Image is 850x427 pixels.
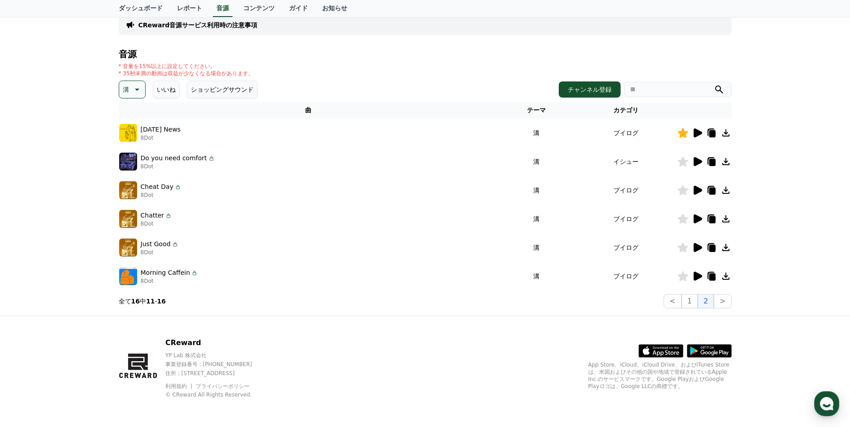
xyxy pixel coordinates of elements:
[153,81,180,98] button: いいね
[498,102,575,119] th: テーマ
[165,361,270,368] p: 事業登録番号 : [PHONE_NUMBER]
[119,124,137,142] img: music
[682,294,698,308] button: 1
[3,284,59,306] a: Home
[119,181,137,199] img: music
[498,119,575,147] td: 溝
[141,278,198,285] p: 8Dot
[575,119,677,147] td: ブイログ
[575,102,677,119] th: カテゴリ
[165,352,270,359] p: YP Lab 株式会社
[575,176,677,205] td: ブイログ
[119,63,254,70] p: * 音量を15%以上に設定してください。
[141,211,164,220] p: Chatter
[141,163,215,170] p: 8Dot
[119,239,137,256] img: music
[498,205,575,233] td: 溝
[141,239,171,249] p: Just Good
[498,262,575,290] td: 溝
[714,294,731,308] button: >
[119,81,146,98] button: 溝
[133,297,155,304] span: Settings
[165,391,270,398] p: © CReward All Rights Reserved.
[141,154,207,163] p: Do you need comfort
[575,205,677,233] td: ブイログ
[664,294,681,308] button: <
[116,284,172,306] a: Settings
[498,147,575,176] td: 溝
[141,182,173,192] p: Cheat Day
[119,297,166,306] p: 全て 中 -
[59,284,116,306] a: Messages
[165,370,270,377] p: 住所 : [STREET_ADDRESS]
[141,134,181,141] p: 8Dot
[575,262,677,290] td: ブイログ
[588,361,732,390] p: App Store、iCloud、iCloud Drive、およびiTunes Storeは、米国およびその他の国や地域で登録されているApple Inc.のサービスマークです。Google P...
[196,383,250,389] a: プライバシーポリシー
[575,147,677,176] td: イシュー
[131,298,140,305] strong: 16
[74,298,101,305] span: Messages
[141,268,190,278] p: Morning Caffein
[141,220,173,227] p: 8Dot
[498,176,575,205] td: 溝
[141,192,181,199] p: 8Dot
[119,153,137,171] img: music
[575,233,677,262] td: ブイログ
[141,249,179,256] p: 8Dot
[698,294,714,308] button: 2
[138,21,258,30] a: CReward音源サービス利用時の注意事項
[165,337,270,348] p: CReward
[146,298,155,305] strong: 11
[141,125,181,134] p: [DATE] News
[119,267,137,285] img: music
[119,49,732,59] h4: 音源
[119,210,137,228] img: music
[157,298,166,305] strong: 16
[23,297,39,304] span: Home
[119,102,498,119] th: 曲
[498,233,575,262] td: 溝
[559,81,621,98] button: チャンネル登録
[165,383,194,389] a: 利用規約
[123,83,129,96] p: 溝
[119,70,254,77] p: * 35秒未満の動画は収益が少なくなる場合があります。
[187,81,258,98] button: ショッピングサウンド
